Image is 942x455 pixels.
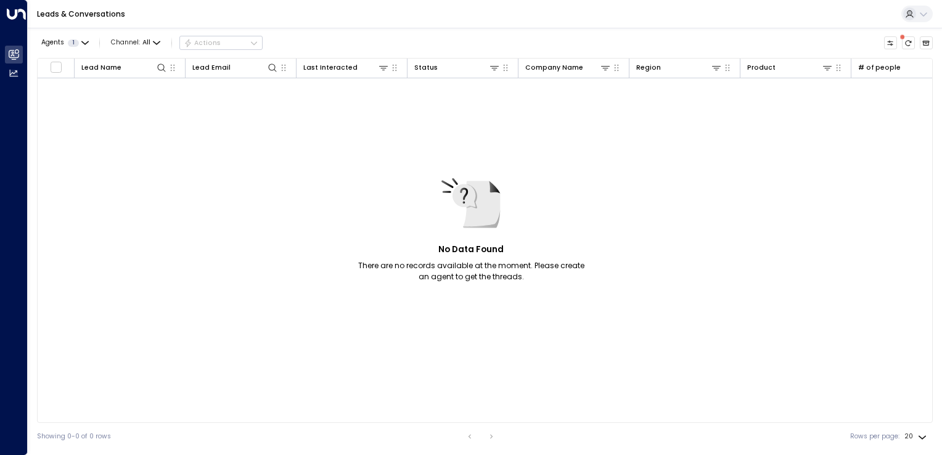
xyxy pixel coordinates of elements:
[184,39,221,47] div: Actions
[920,36,933,50] button: Archived Leads
[414,62,501,73] div: Status
[192,62,279,73] div: Lead Email
[858,62,901,73] div: # of people
[636,62,723,73] div: Region
[303,62,390,73] div: Last Interacted
[179,36,263,51] button: Actions
[68,39,79,47] span: 1
[107,36,164,49] button: Channel:All
[884,36,898,50] button: Customize
[904,429,929,444] div: 20
[747,62,776,73] div: Product
[179,36,263,51] div: Button group with a nested menu
[41,39,64,46] span: Agents
[356,260,587,282] p: There are no records available at the moment. Please create an agent to get the threads.
[37,36,92,49] button: Agents1
[414,62,438,73] div: Status
[50,61,62,73] span: Toggle select all
[525,62,583,73] div: Company Name
[747,62,833,73] div: Product
[37,432,111,441] div: Showing 0-0 of 0 rows
[636,62,661,73] div: Region
[462,429,499,444] nav: pagination navigation
[107,36,164,49] span: Channel:
[525,62,612,73] div: Company Name
[303,62,358,73] div: Last Interacted
[37,9,125,19] a: Leads & Conversations
[192,62,231,73] div: Lead Email
[142,39,150,46] span: All
[81,62,168,73] div: Lead Name
[902,36,915,50] span: There are new threads available. Refresh the grid to view the latest updates.
[438,244,504,256] h5: No Data Found
[81,62,121,73] div: Lead Name
[850,432,899,441] label: Rows per page:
